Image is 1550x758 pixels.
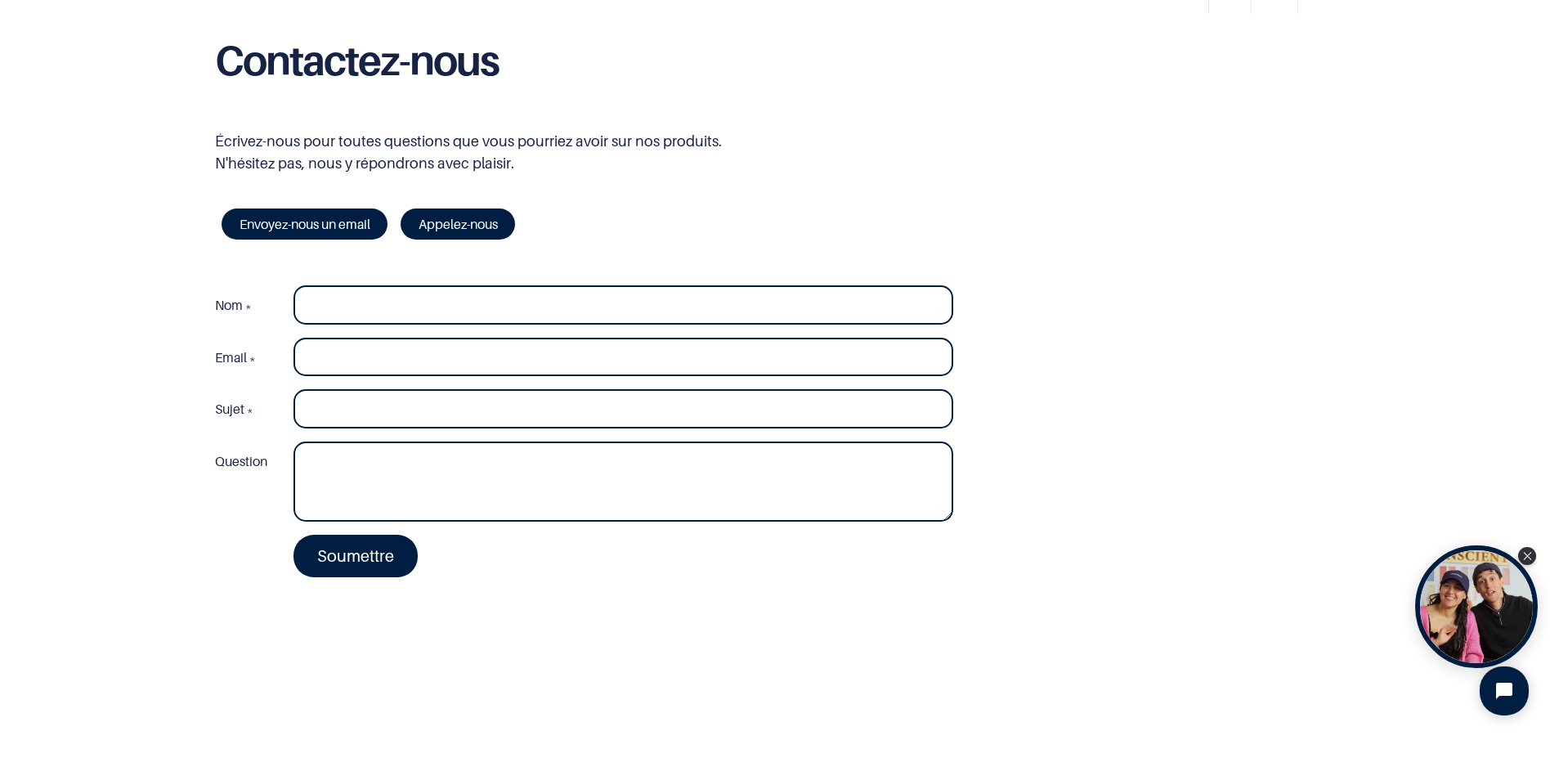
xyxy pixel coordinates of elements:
[1415,545,1538,668] div: Open Tolstoy
[401,209,515,240] a: Appelez-nous
[1518,547,1536,565] div: Close Tolstoy widget
[215,349,247,366] span: Email
[1415,545,1538,668] div: Tolstoy bubble widget
[215,297,243,313] span: Nom
[215,130,953,174] p: Écrivez-nous pour toutes questions que vous pourriez avoir sur nos produits. N'hésitez pas, nous ...
[1466,653,1543,729] iframe: Tidio Chat
[222,209,387,240] a: Envoyez-nous un email
[1415,545,1538,668] div: Open Tolstoy widget
[293,535,418,577] a: Soumettre
[215,401,244,417] span: Sujet
[215,453,267,469] span: Question
[215,35,499,85] b: Contactez-nous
